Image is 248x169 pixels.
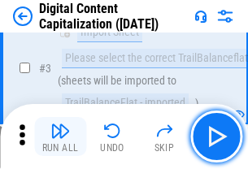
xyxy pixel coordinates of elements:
[102,121,122,141] img: Undo
[100,143,124,153] div: Undo
[39,1,188,32] div: Digital Content Capitalization ([DATE])
[42,143,79,153] div: Run All
[215,6,235,26] img: Settings menu
[86,117,138,156] button: Undo
[194,10,207,23] img: Support
[34,117,86,156] button: Run All
[39,62,51,75] span: # 3
[138,117,190,156] button: Skip
[154,143,175,153] div: Skip
[77,23,142,42] div: Import Sheet
[154,121,174,141] img: Skip
[13,6,33,26] img: Back
[50,121,70,141] img: Run All
[62,93,189,113] div: TrailBalanceFlat - imported
[203,123,229,149] img: Main button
